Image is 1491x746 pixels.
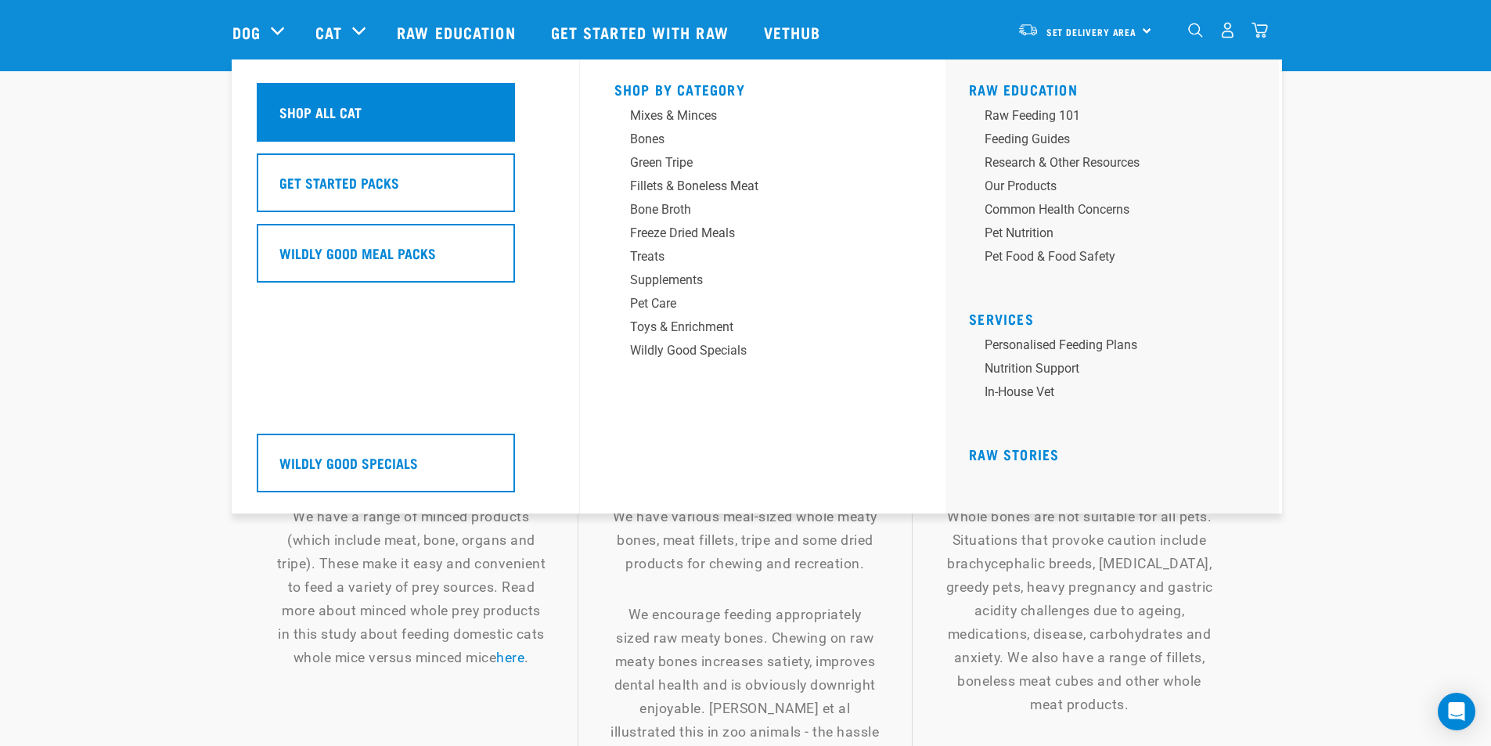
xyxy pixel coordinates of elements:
h5: Wildly Good Meal Packs [279,243,436,263]
div: Toys & Enrichment [630,318,874,337]
div: Green Tripe [630,153,874,172]
a: Vethub [748,1,841,63]
div: Feeding Guides [985,130,1229,149]
div: Fillets & Boneless Meat [630,177,874,196]
h5: Shop By Category [614,81,912,94]
a: Toys & Enrichment [614,318,912,341]
img: van-moving.png [1017,23,1039,37]
a: Shop All Cat [257,83,554,153]
a: Get Started Packs [257,153,554,224]
a: Freeze Dried Meals [614,224,912,247]
div: Pet Care [630,294,874,313]
img: home-icon-1@2x.png [1188,23,1203,38]
div: Pet Nutrition [985,224,1229,243]
div: Wildly Good Specials [630,341,874,360]
div: Open Intercom Messenger [1438,693,1475,730]
div: Research & Other Resources [985,153,1229,172]
a: Wildly Good Meal Packs [257,224,554,294]
a: Wildly Good Specials [257,434,554,504]
div: Bone Broth [630,200,874,219]
div: Supplements [630,271,874,290]
h5: Wildly Good Specials [279,452,418,473]
a: Raw Stories [969,450,1059,458]
img: home-icon@2x.png [1252,22,1268,38]
a: In-house vet [969,383,1266,406]
p: We have various meal-sized whole meaty bones, meat fillets, tripe and some dried products for che... [610,505,881,575]
div: Raw Feeding 101 [985,106,1229,125]
div: Mixes & Minces [630,106,874,125]
a: Dog [232,20,261,44]
a: Fillets & Boneless Meat [614,177,912,200]
a: Common Health Concerns [969,200,1266,224]
a: Research & Other Resources [969,153,1266,177]
a: Pet Nutrition [969,224,1266,247]
a: Supplements [614,271,912,294]
h5: Services [969,311,1266,323]
a: Pet Food & Food Safety [969,247,1266,271]
span: Set Delivery Area [1046,29,1137,34]
a: Wildly Good Specials [614,341,912,365]
a: Nutrition Support [969,359,1266,383]
div: Bones [630,130,874,149]
div: Pet Food & Food Safety [985,247,1229,266]
a: Bones [614,130,912,153]
a: Personalised Feeding Plans [969,336,1266,359]
img: user.png [1219,22,1236,38]
a: Get started with Raw [535,1,748,63]
div: Treats [630,247,874,266]
div: Common Health Concerns [985,200,1229,219]
a: Bone Broth [614,200,912,224]
h5: Get Started Packs [279,172,399,193]
a: Green Tripe [614,153,912,177]
p: Whole bones are not suitable for all pets. Situations that provoke caution include brachycephalic... [944,505,1215,716]
a: Mixes & Minces [614,106,912,130]
a: Cat [315,20,342,44]
a: Treats [614,247,912,271]
a: Feeding Guides [969,130,1266,153]
a: Raw Feeding 101 [969,106,1266,130]
h5: Shop All Cat [279,102,362,122]
a: here [496,650,524,665]
a: Our Products [969,177,1266,200]
a: Pet Care [614,294,912,318]
a: Raw Education [381,1,535,63]
div: Our Products [985,177,1229,196]
a: Raw Education [969,85,1078,93]
div: Freeze Dried Meals [630,224,874,243]
p: We have a range of minced products (which include meat, bone, organs and tripe). These make it ea... [276,505,547,669]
